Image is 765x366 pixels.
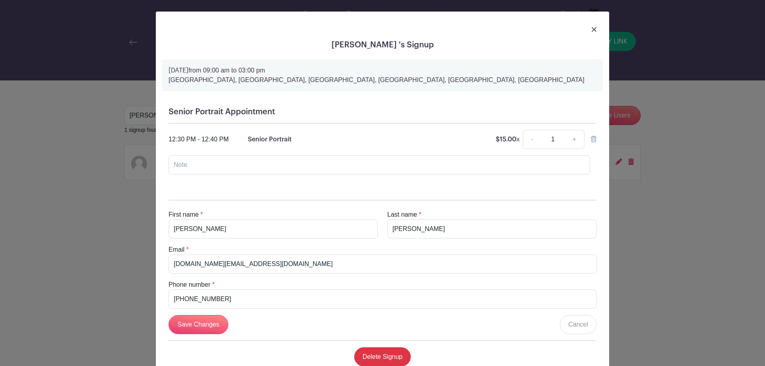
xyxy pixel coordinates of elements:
p: from 09:00 am to 03:00 pm [169,66,596,75]
p: [GEOGRAPHIC_DATA], [GEOGRAPHIC_DATA], [GEOGRAPHIC_DATA], [GEOGRAPHIC_DATA], [GEOGRAPHIC_DATA], [G... [169,75,596,85]
strong: [DATE] [169,67,188,74]
p: Senior Portrait [248,135,292,144]
label: Phone number [169,280,210,290]
input: Save Changes [169,315,228,334]
input: Note [169,155,590,174]
a: + [565,130,585,149]
label: Last name [387,210,417,219]
span: x [516,136,520,143]
div: 12:30 PM - 12:40 PM [169,135,229,144]
img: close_button-5f87c8562297e5c2d7936805f587ecaba9071eb48480494691a3f1689db116b3.svg [592,27,596,32]
h5: Senior Portrait Appointment [169,107,596,117]
a: - [523,130,541,149]
a: Cancel [560,315,596,334]
p: $15.00 [496,135,520,144]
label: Email [169,245,184,254]
label: First name [169,210,199,219]
h5: [PERSON_NAME] 's Signup [162,40,603,50]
